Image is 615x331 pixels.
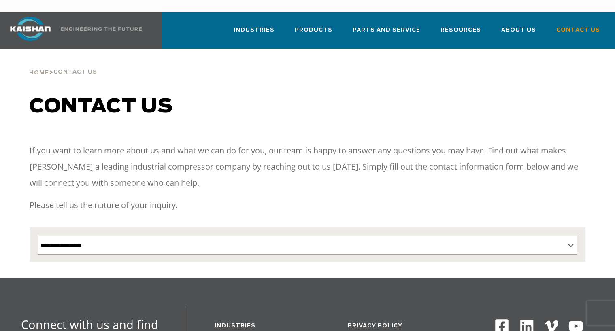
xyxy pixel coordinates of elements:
[441,25,481,35] span: Resources
[29,49,97,79] div: >
[234,19,275,47] a: Industries
[501,19,536,47] a: About Us
[348,323,402,329] a: Privacy Policy
[295,19,332,47] a: Products
[353,25,420,35] span: Parts and Service
[29,69,49,76] a: Home
[215,323,255,329] a: Industries
[30,197,586,213] p: Please tell us the nature of your inquiry.
[556,25,600,35] span: Contact Us
[30,142,586,191] p: If you want to learn more about us and what we can do for you, our team is happy to answer any qu...
[556,19,600,47] a: Contact Us
[353,19,420,47] a: Parts and Service
[295,25,332,35] span: Products
[30,97,173,117] span: Contact us
[234,25,275,35] span: Industries
[53,70,97,75] span: Contact Us
[441,19,481,47] a: Resources
[61,27,142,31] img: Engineering the future
[501,25,536,35] span: About Us
[29,70,49,76] span: Home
